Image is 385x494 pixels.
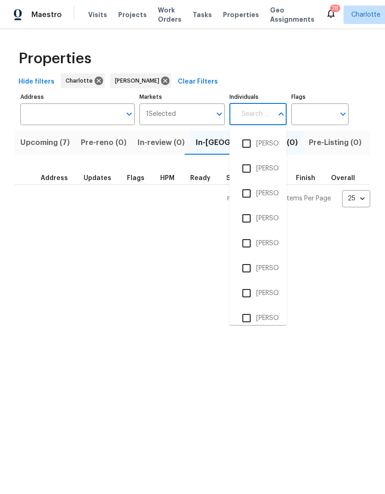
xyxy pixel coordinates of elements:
span: Start [226,175,243,181]
div: 78 [332,4,338,13]
span: Geo Assignments [270,6,314,24]
span: Work Orders [158,6,181,24]
li: [PERSON_NAME] [237,209,279,228]
label: Markets [139,94,225,100]
span: Overall [331,175,355,181]
button: Open [123,108,136,120]
span: Pre-Listing (0) [309,136,361,149]
label: Individuals [229,94,287,100]
span: In-[GEOGRAPHIC_DATA] (0) [196,136,298,149]
label: Flags [291,94,349,100]
div: Actual renovation start date [226,175,251,181]
span: Finish [296,175,315,181]
li: [PERSON_NAME] [237,159,279,178]
span: Properties [18,54,91,63]
li: [PERSON_NAME] [237,134,279,153]
button: Close [275,108,288,120]
li: [PERSON_NAME] [237,184,279,203]
span: In-review (0) [138,136,185,149]
div: Charlotte [61,73,105,88]
nav: Pagination Navigation [218,190,370,207]
span: Projects [118,10,147,19]
li: [PERSON_NAME] [237,234,279,253]
span: HPM [160,175,174,181]
span: Visits [88,10,107,19]
input: Search ... [236,103,273,125]
span: Hide filters [18,76,54,88]
span: Clear Filters [178,76,218,88]
span: Tasks [192,12,212,18]
button: Clear Filters [174,73,222,90]
span: Properties [223,10,259,19]
button: Open [213,108,226,120]
span: [PERSON_NAME] [115,76,163,85]
li: [PERSON_NAME] [237,283,279,303]
span: Pre-reno (0) [81,136,126,149]
label: Address [20,94,135,100]
span: Ready [190,175,211,181]
div: Days past target finish date [331,175,363,181]
span: Updates [84,175,111,181]
span: Flags [127,175,144,181]
p: Items Per Page [285,194,331,203]
button: Hide filters [15,73,58,90]
div: 25 [342,187,370,211]
span: 1 Selected [146,110,176,118]
div: Earliest renovation start date (first business day after COE or Checkout) [190,175,219,181]
span: Charlotte [66,76,96,85]
li: [PERSON_NAME] [237,308,279,328]
div: Projected renovation finish date [296,175,324,181]
button: Open [337,108,349,120]
span: Upcoming (7) [20,136,70,149]
span: Address [41,175,68,181]
div: [PERSON_NAME] [110,73,171,88]
span: Maestro [31,10,62,19]
li: [PERSON_NAME] [237,259,279,278]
